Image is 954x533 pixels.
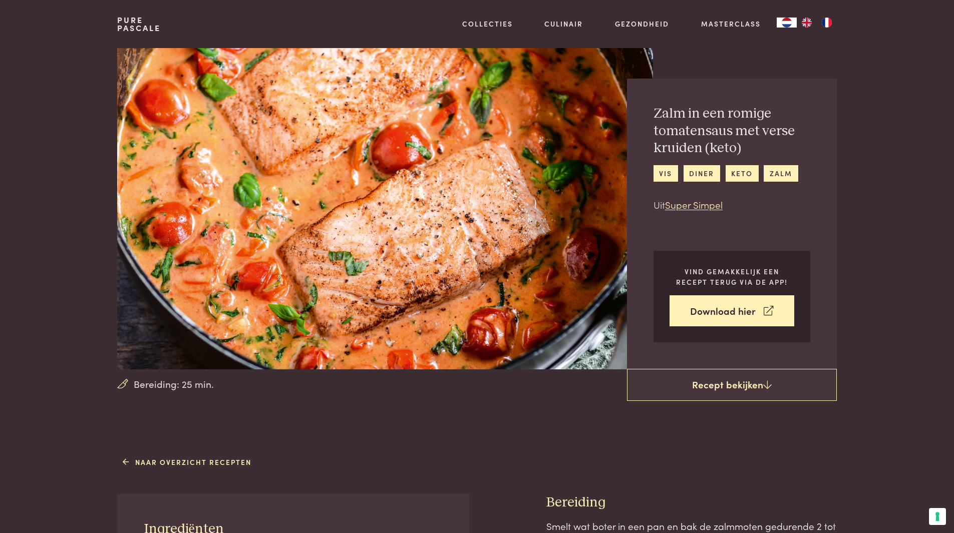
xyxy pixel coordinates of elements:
ul: Language list [797,18,837,28]
a: Super Simpel [665,198,723,211]
a: Masterclass [701,19,761,29]
a: keto [726,165,759,182]
a: FR [817,18,837,28]
a: vis [654,165,678,182]
a: EN [797,18,817,28]
p: Vind gemakkelijk een recept terug via de app! [670,266,794,287]
p: Uit [654,198,810,212]
a: Gezondheid [615,19,669,29]
img: Zalm in een romige tomatensaus met verse kruiden (keto) [117,48,653,369]
a: PurePascale [117,16,161,32]
a: Naar overzicht recepten [123,457,251,467]
button: Uw voorkeuren voor toestemming voor trackingtechnologieën [929,508,946,525]
a: diner [684,165,720,182]
div: Language [777,18,797,28]
span: Bereiding: 25 min. [134,377,214,391]
h3: Bereiding [546,494,837,511]
h2: Zalm in een romige tomatensaus met verse kruiden (keto) [654,105,810,157]
a: Culinair [544,19,583,29]
a: Collecties [462,19,513,29]
a: Recept bekijken [627,369,837,401]
a: Download hier [670,295,794,327]
a: zalm [764,165,798,182]
a: NL [777,18,797,28]
aside: Language selected: Nederlands [777,18,837,28]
